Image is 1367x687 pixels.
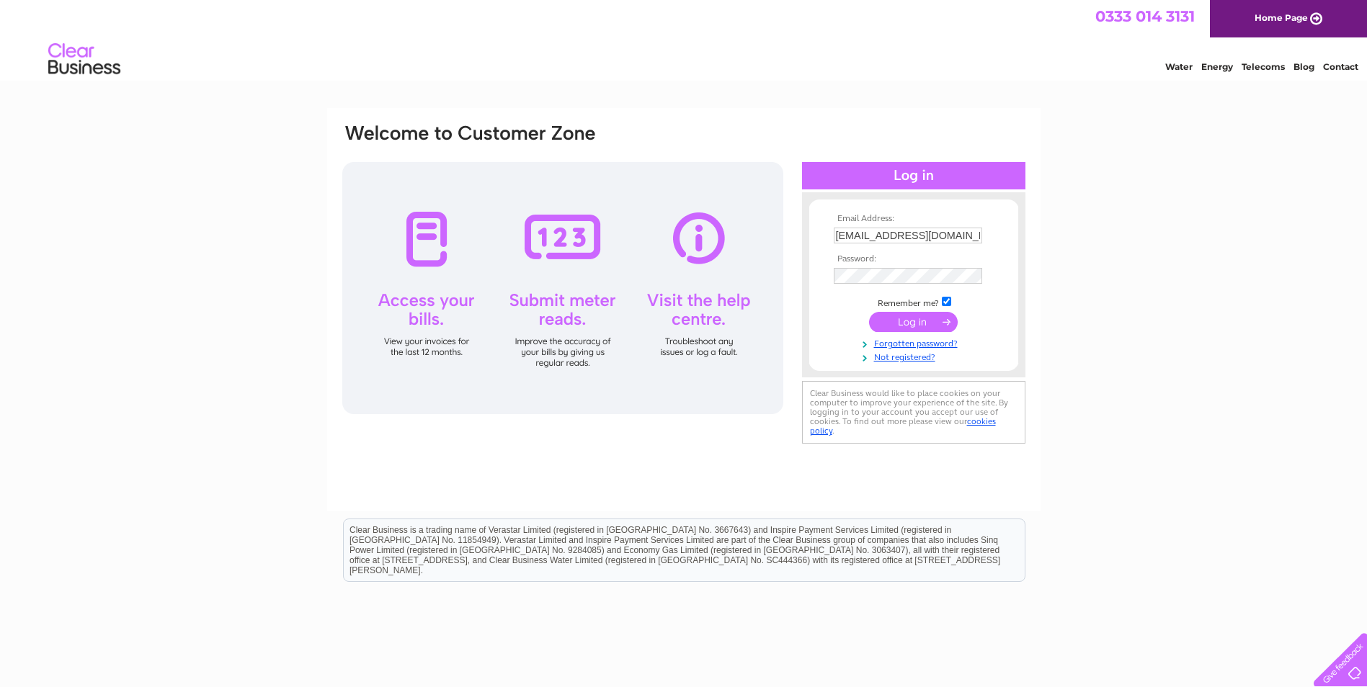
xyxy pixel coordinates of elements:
[810,416,996,436] a: cookies policy
[1201,61,1233,72] a: Energy
[1095,7,1195,25] a: 0333 014 3131
[344,8,1025,70] div: Clear Business is a trading name of Verastar Limited (registered in [GEOGRAPHIC_DATA] No. 3667643...
[869,312,958,332] input: Submit
[830,214,997,224] th: Email Address:
[830,254,997,264] th: Password:
[1242,61,1285,72] a: Telecoms
[1165,61,1193,72] a: Water
[834,336,997,349] a: Forgotten password?
[830,295,997,309] td: Remember me?
[1323,61,1358,72] a: Contact
[48,37,121,81] img: logo.png
[802,381,1025,444] div: Clear Business would like to place cookies on your computer to improve your experience of the sit...
[1293,61,1314,72] a: Blog
[834,349,997,363] a: Not registered?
